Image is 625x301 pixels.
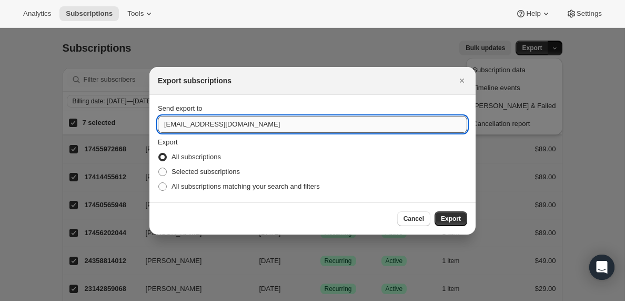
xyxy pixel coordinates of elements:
[455,73,469,88] button: Close
[435,211,467,226] button: Export
[172,168,240,176] span: Selected subscriptions
[172,182,320,190] span: All subscriptions matching your search and filters
[577,9,602,18] span: Settings
[127,9,144,18] span: Tools
[23,9,51,18] span: Analytics
[509,6,557,21] button: Help
[441,215,461,223] span: Export
[158,138,178,146] span: Export
[172,153,221,161] span: All subscriptions
[397,211,430,226] button: Cancel
[526,9,540,18] span: Help
[158,104,203,112] span: Send export to
[589,255,614,280] div: Open Intercom Messenger
[17,6,57,21] button: Analytics
[404,215,424,223] span: Cancel
[59,6,119,21] button: Subscriptions
[121,6,160,21] button: Tools
[66,9,113,18] span: Subscriptions
[158,75,231,86] h2: Export subscriptions
[560,6,608,21] button: Settings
